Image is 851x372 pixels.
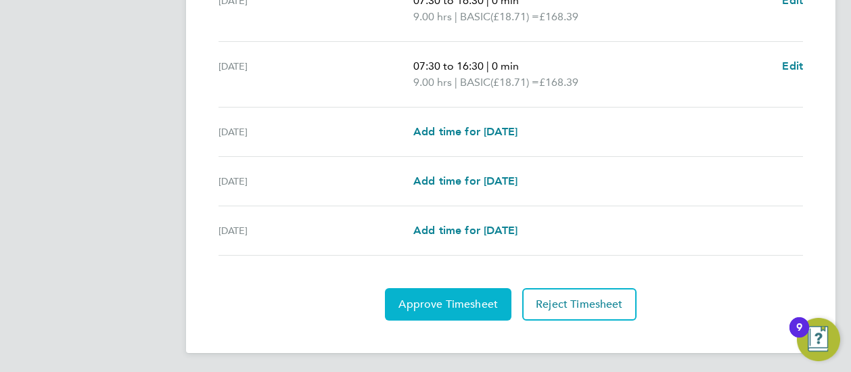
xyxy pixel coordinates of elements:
span: £168.39 [539,10,578,23]
button: Approve Timesheet [385,288,511,321]
span: 9.00 hrs [413,76,452,89]
a: Add time for [DATE] [413,124,517,140]
span: Approve Timesheet [398,298,498,311]
span: | [455,10,457,23]
span: 9.00 hrs [413,10,452,23]
div: [DATE] [218,223,413,239]
span: (£18.71) = [490,10,539,23]
span: 07:30 to 16:30 [413,60,484,72]
span: 0 min [492,60,519,72]
span: Edit [782,60,803,72]
span: Reject Timesheet [536,298,623,311]
span: Add time for [DATE] [413,125,517,138]
button: Open Resource Center, 9 new notifications [797,318,840,361]
a: Edit [782,58,803,74]
a: Add time for [DATE] [413,223,517,239]
span: Add time for [DATE] [413,224,517,237]
span: | [486,60,489,72]
span: BASIC [460,9,490,25]
div: [DATE] [218,58,413,91]
div: [DATE] [218,173,413,189]
span: | [455,76,457,89]
button: Reject Timesheet [522,288,637,321]
div: [DATE] [218,124,413,140]
span: BASIC [460,74,490,91]
span: Add time for [DATE] [413,175,517,187]
span: £168.39 [539,76,578,89]
a: Add time for [DATE] [413,173,517,189]
span: (£18.71) = [490,76,539,89]
div: 9 [796,327,802,345]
